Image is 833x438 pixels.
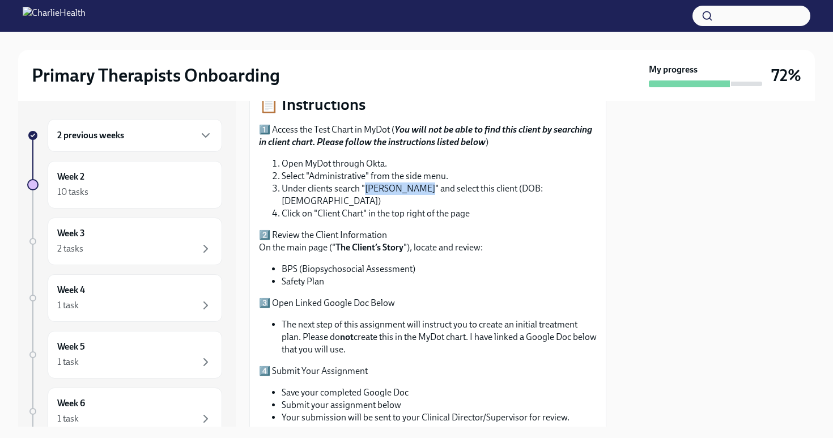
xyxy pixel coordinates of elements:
[282,158,597,170] li: Open MyDot through Okta.
[57,243,83,255] div: 2 tasks
[57,397,85,410] h6: Week 6
[282,182,597,207] li: Under clients search "[PERSON_NAME]" and select this client (DOB: [DEMOGRAPHIC_DATA])
[282,399,597,411] li: Submit your assignment below
[57,227,85,240] h6: Week 3
[27,274,222,322] a: Week 41 task
[335,242,403,253] strong: The Client’s Story
[282,170,597,182] li: Select "Administrative" from the side menu.
[340,331,354,342] strong: not
[282,386,597,399] li: Save your completed Google Doc
[259,124,597,148] p: 1️⃣ Access the Test Chart in MyDot ( )
[282,263,597,275] li: BPS (Biopsychosocial Assessment)
[57,341,85,353] h6: Week 5
[57,413,79,425] div: 1 task
[23,7,86,25] img: CharlieHealth
[771,65,801,86] h3: 72%
[27,331,222,379] a: Week 51 task
[282,207,597,220] li: Click on "Client Chart" in the top right of the page
[57,171,84,183] h6: Week 2
[32,64,280,87] h2: Primary Therapists Onboarding
[57,299,79,312] div: 1 task
[27,161,222,209] a: Week 210 tasks
[27,218,222,265] a: Week 32 tasks
[282,411,597,424] li: Your submission will be sent to your Clinical Director/Supervisor for review.
[27,388,222,435] a: Week 61 task
[259,124,592,147] strong: You will not be able to find this client by searching in client chart. Please follow the instruct...
[282,275,597,288] li: Safety Plan
[649,63,698,76] strong: My progress
[48,119,222,152] div: 2 previous weeks
[57,356,79,368] div: 1 task
[259,94,597,114] p: 📋 Instructions
[259,297,597,309] p: 3️⃣ Open Linked Google Doc Below
[57,129,124,142] h6: 2 previous weeks
[57,284,85,296] h6: Week 4
[57,186,88,198] div: 10 tasks
[259,229,597,254] p: 2️⃣ Review the Client Information On the main page (" "), locate and review:
[259,365,597,377] p: 4️⃣ Submit Your Assignment
[282,318,597,356] li: The next step of this assignment will instruct you to create an initial treatment plan. Please do...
